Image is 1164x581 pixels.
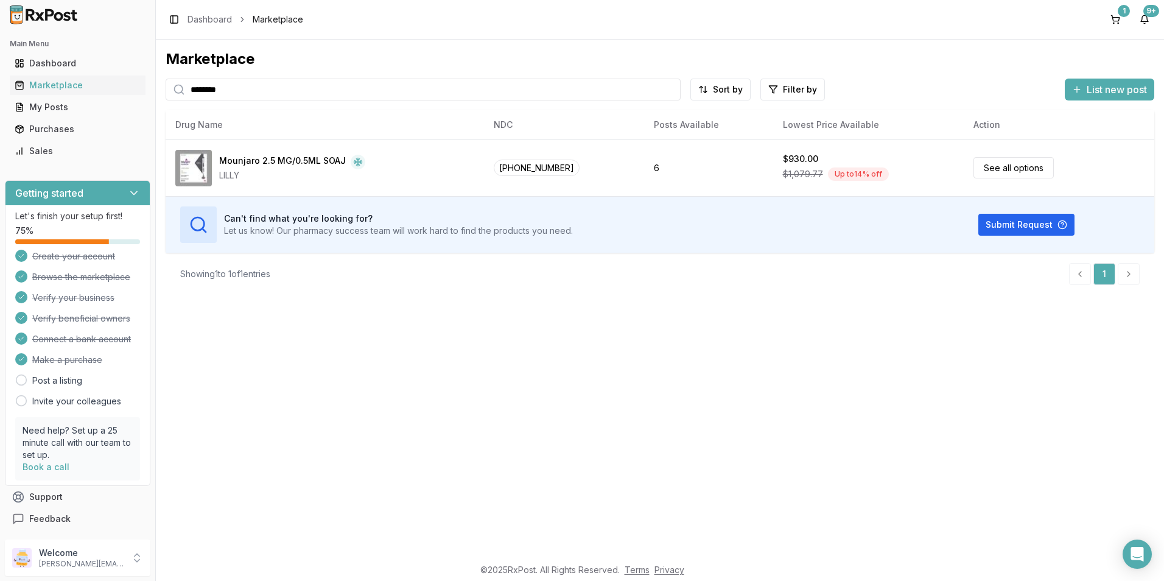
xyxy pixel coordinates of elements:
a: Privacy [654,565,684,575]
p: Let's finish your setup first! [15,210,140,222]
button: Marketplace [5,76,150,95]
img: RxPost Logo [5,5,83,24]
div: Sales [15,145,141,157]
a: List new post [1065,85,1154,97]
a: Purchases [10,118,145,140]
a: Terms [625,565,650,575]
button: 1 [1106,10,1125,29]
a: 1 [1093,263,1115,285]
td: 6 [644,139,773,196]
div: My Posts [15,101,141,113]
button: List new post [1065,79,1154,100]
div: Marketplace [166,49,1154,69]
th: Lowest Price Available [773,110,964,139]
a: Marketplace [10,74,145,96]
h3: Can't find what you're looking for? [224,213,573,225]
a: Invite your colleagues [32,395,121,407]
span: [PHONE_NUMBER] [494,160,580,176]
button: Support [5,486,150,508]
th: Action [964,110,1154,139]
span: Sort by [713,83,743,96]
img: User avatar [12,548,32,568]
th: NDC [484,110,644,139]
button: Sales [5,141,150,161]
div: Dashboard [15,57,141,69]
nav: pagination [1069,263,1140,285]
button: Feedback [5,508,150,530]
a: Sales [10,140,145,162]
a: See all options [973,157,1054,178]
a: Dashboard [10,52,145,74]
span: Browse the marketplace [32,271,130,283]
div: Up to 14 % off [828,167,889,181]
h2: Main Menu [10,39,145,49]
p: Welcome [39,547,124,559]
span: Filter by [783,83,817,96]
th: Drug Name [166,110,484,139]
button: My Posts [5,97,150,117]
button: Purchases [5,119,150,139]
button: Filter by [760,79,825,100]
div: Purchases [15,123,141,135]
p: Need help? Set up a 25 minute call with our team to set up. [23,424,133,461]
span: 75 % [15,225,33,237]
span: List new post [1087,82,1147,97]
button: Dashboard [5,54,150,73]
span: Verify beneficial owners [32,312,130,325]
button: 9+ [1135,10,1154,29]
a: Dashboard [188,13,232,26]
div: 1 [1118,5,1130,17]
div: Marketplace [15,79,141,91]
span: Make a purchase [32,354,102,366]
span: Create your account [32,250,115,262]
div: Mounjaro 2.5 MG/0.5ML SOAJ [219,155,346,169]
div: LILLY [219,169,365,181]
a: Book a call [23,462,69,472]
a: My Posts [10,96,145,118]
p: Let us know! Our pharmacy success team will work hard to find the products you need. [224,225,573,237]
button: Submit Request [978,214,1075,236]
span: Feedback [29,513,71,525]
span: Verify your business [32,292,114,304]
span: $1,079.77 [783,168,823,180]
span: Connect a bank account [32,333,131,345]
div: Showing 1 to 1 of 1 entries [180,268,270,280]
span: Marketplace [253,13,303,26]
a: Post a listing [32,375,82,387]
div: Open Intercom Messenger [1123,540,1152,569]
img: Mounjaro 2.5 MG/0.5ML SOAJ [175,150,212,186]
nav: breadcrumb [188,13,303,26]
th: Posts Available [644,110,773,139]
button: Sort by [690,79,751,100]
div: 9+ [1143,5,1159,17]
div: $930.00 [783,153,818,165]
p: [PERSON_NAME][EMAIL_ADDRESS][DOMAIN_NAME] [39,559,124,569]
h3: Getting started [15,186,83,200]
